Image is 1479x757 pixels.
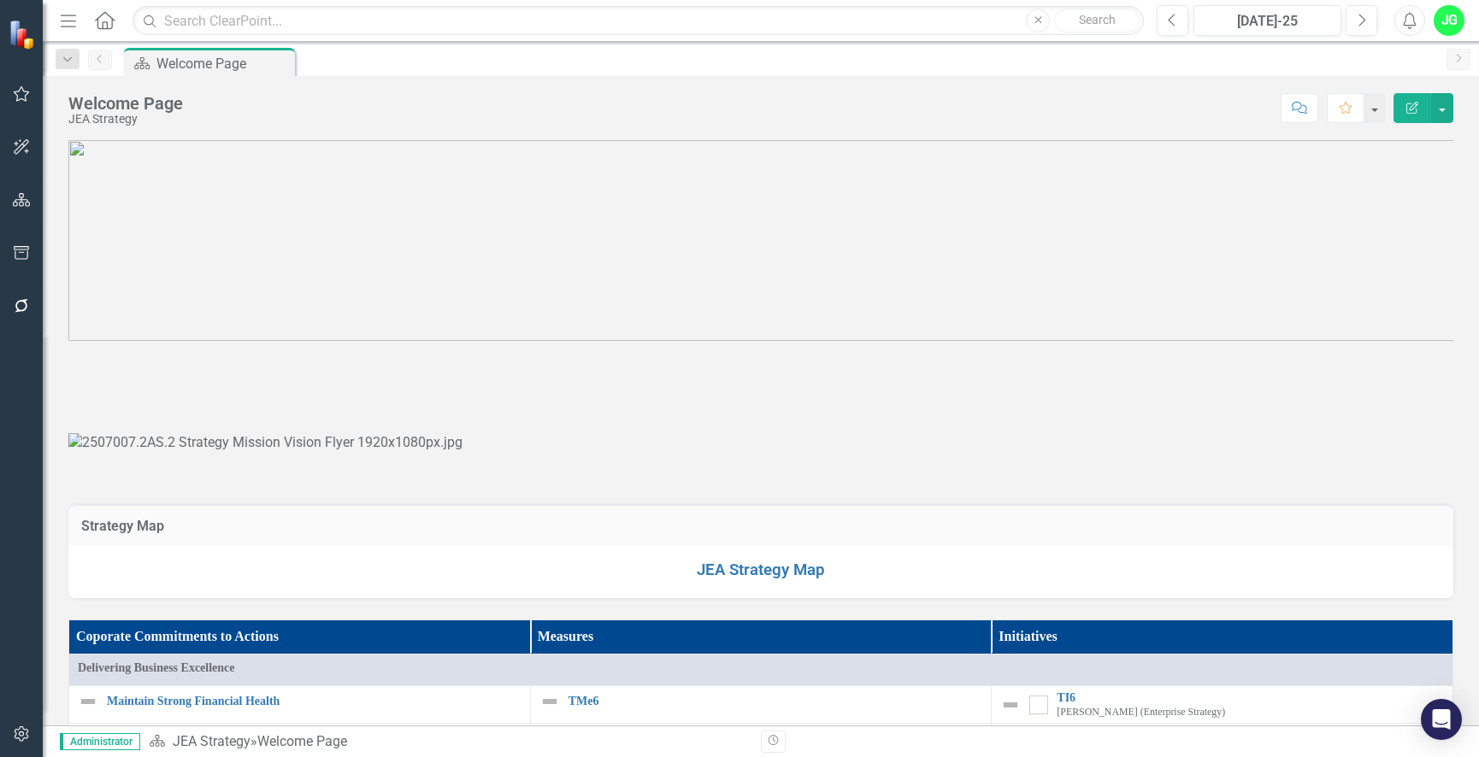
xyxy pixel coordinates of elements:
button: [DATE]-25 [1193,5,1341,36]
a: TMe6 [569,695,983,707]
span: Delivering Business Excellence [78,660,1444,677]
a: JEA Strategy Map [697,560,825,579]
img: ClearPoint Strategy [9,20,38,50]
img: mceclip0%20v48.png [68,140,1453,341]
img: 2507007.2AS.2 Strategy Mission Vision Flyer 1920x1080px.jpg [68,433,463,453]
td: Double-Click to Edit [69,654,1453,686]
td: Double-Click to Edit Right Click for Context Menu [992,686,1453,724]
img: Not Defined [1000,695,1021,715]
span: Administrator [60,733,140,750]
div: Welcome Page [156,53,291,74]
div: JEA Strategy [68,113,183,126]
span: Search [1079,13,1116,26]
td: Double-Click to Edit Right Click for Context Menu [69,686,531,724]
button: JG [1434,5,1464,36]
a: TI6 [1057,691,1444,704]
img: Not Defined [78,691,98,712]
div: Welcome Page [257,733,347,749]
div: [DATE]-25 [1199,11,1335,32]
div: Open Intercom Messenger [1421,699,1462,740]
small: [PERSON_NAME] (Enterprise Strategy) [1057,707,1225,718]
a: Maintain Strong Financial Health [107,695,521,707]
img: Not Defined [539,691,560,712]
div: » [149,732,748,752]
div: Welcome Page [68,94,183,113]
h3: Strategy Map [81,519,1441,534]
a: JEA Strategy [173,733,250,749]
button: Search [1054,9,1140,32]
td: Double-Click to Edit Right Click for Context Menu [530,686,992,724]
input: Search ClearPoint... [133,6,1144,36]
